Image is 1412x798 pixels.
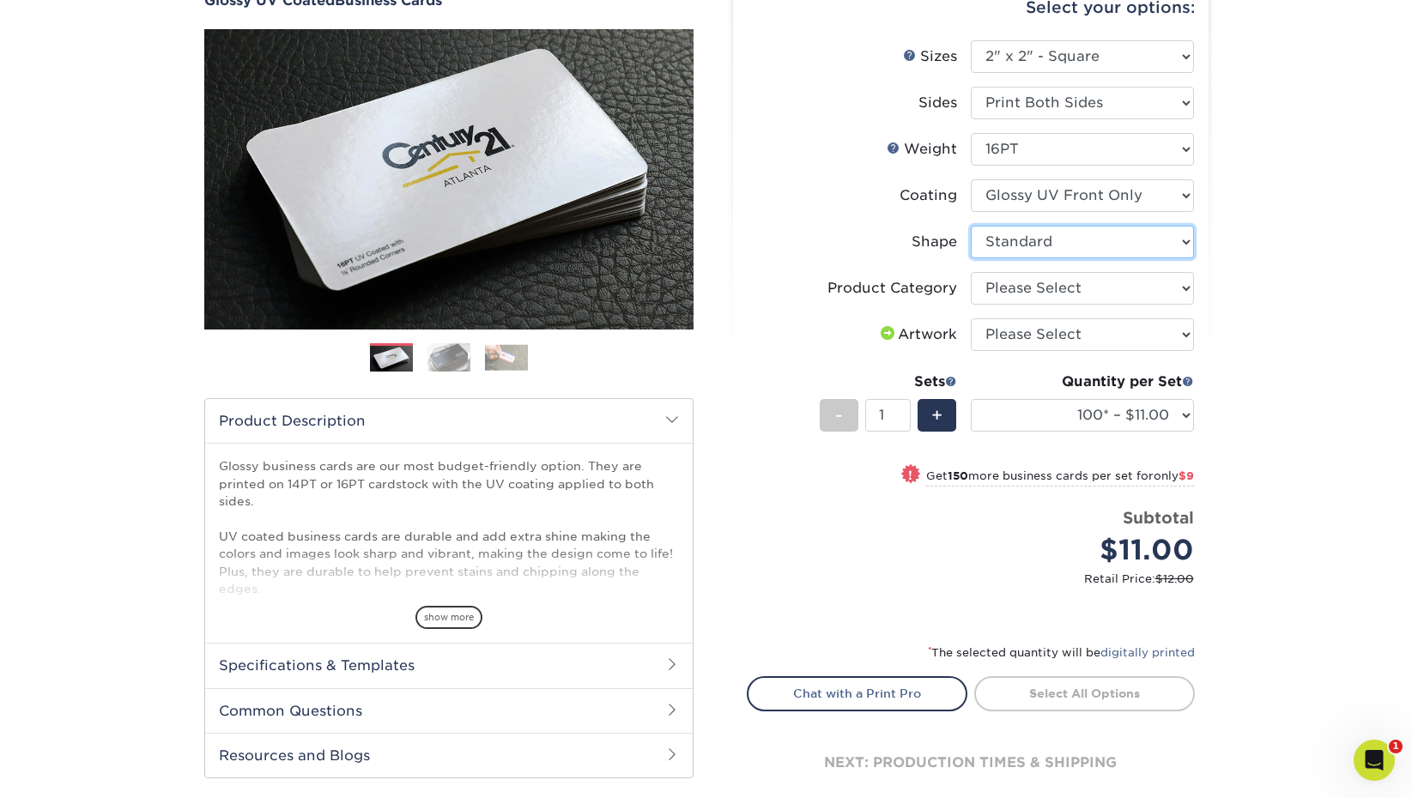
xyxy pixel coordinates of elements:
[835,402,843,428] span: -
[205,643,693,687] h2: Specifications & Templates
[219,457,679,685] p: Glossy business cards are our most budget-friendly option. They are printed on 14PT or 16PT cards...
[1154,469,1194,482] span: only
[984,529,1194,571] div: $11.00
[205,733,693,777] h2: Resources and Blogs
[908,466,912,484] span: !
[747,676,967,710] a: Chat with a Print Pro
[918,93,957,113] div: Sides
[1179,469,1194,482] span: $9
[827,278,957,299] div: Product Category
[1389,740,1403,753] span: 1
[761,571,1194,587] small: Retail Price:
[912,232,957,252] div: Shape
[1100,646,1195,659] a: digitally printed
[415,606,482,629] span: show more
[1354,740,1395,781] iframe: Intercom live chat
[1155,572,1194,585] span: $12.00
[928,646,1195,659] small: The selected quantity will be
[974,676,1195,710] a: Select All Options
[205,399,693,443] h2: Product Description
[485,344,528,371] img: Business Cards 03
[900,185,957,206] div: Coating
[370,337,413,380] img: Business Cards 01
[887,139,957,160] div: Weight
[427,342,470,372] img: Business Cards 02
[820,372,957,392] div: Sets
[877,324,957,345] div: Artwork
[205,688,693,733] h2: Common Questions
[971,372,1194,392] div: Quantity per Set
[903,46,957,67] div: Sizes
[1123,508,1194,527] strong: Subtotal
[926,469,1194,487] small: Get more business cards per set for
[931,402,942,428] span: +
[948,469,968,482] strong: 150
